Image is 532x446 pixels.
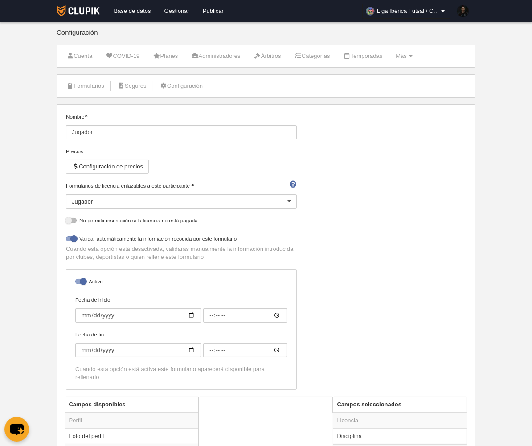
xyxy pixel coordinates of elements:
a: Cuenta [61,49,97,63]
i: Obligatorio [191,184,194,186]
td: Perfil [65,413,199,429]
a: Configuración [155,79,208,93]
input: Nombre [66,125,297,139]
span: Liga Ibérica Futsal / Copa La Salle [377,7,439,16]
td: Disciplina [333,428,467,444]
label: Nombre [66,113,297,139]
a: Seguros [113,79,151,93]
label: Validar automáticamente la información recogida por este formulario [66,235,297,245]
a: Formularios [61,79,109,93]
label: No permitir inscripción si la licencia no está pagada [66,217,297,227]
input: Fecha de inicio [203,308,287,323]
a: Liga Ibérica Futsal / Copa La Salle [362,4,450,19]
input: Fecha de fin [75,343,201,357]
a: Planes [148,49,183,63]
div: Precios [66,147,297,155]
img: OaWT2KbN6wlr.30x30.jpg [366,7,375,16]
a: Más [391,49,417,63]
a: Categorías [290,49,335,63]
th: Campos disponibles [65,397,199,413]
label: Activo [75,278,287,288]
button: chat-button [4,417,29,442]
a: Administradores [186,49,245,63]
span: Jugador [72,198,93,205]
img: PagFKTzuSoBV.30x30.jpg [457,5,469,17]
input: Fecha de fin [203,343,287,357]
a: Temporadas [338,49,387,63]
div: Configuración [57,29,475,45]
th: Campos seleccionados [333,397,467,413]
a: COVID-19 [101,49,144,63]
img: Clupik [57,5,100,16]
span: Más [396,53,407,59]
input: Fecha de inicio [75,308,201,323]
p: Cuando esta opción está desactivada, validarás manualmente la información introducida por clubes,... [66,245,297,261]
a: Árbitros [249,49,286,63]
td: Licencia [333,413,467,429]
td: Foto del perfil [65,428,199,444]
button: Configuración de precios [66,160,149,174]
i: Obligatorio [85,115,87,117]
div: Cuando esta opción está activa este formulario aparecerá disponible para rellenarlo [75,365,287,381]
label: Fecha de fin [75,331,287,357]
label: Fecha de inicio [75,296,287,323]
label: Formularios de licencia enlazables a este participante [66,182,297,190]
